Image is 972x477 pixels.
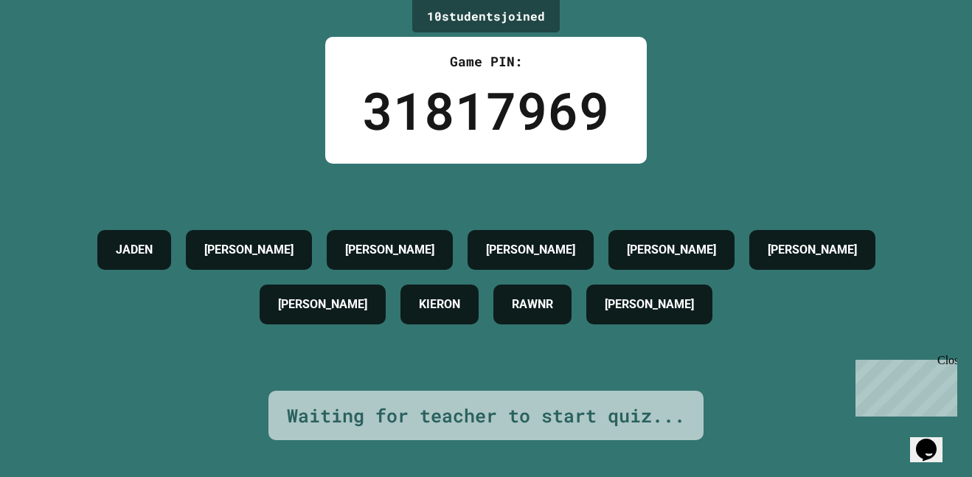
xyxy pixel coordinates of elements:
h4: [PERSON_NAME] [278,296,367,313]
div: Game PIN: [362,52,610,72]
iframe: chat widget [850,354,957,417]
iframe: chat widget [910,418,957,462]
div: 31817969 [362,72,610,149]
h4: [PERSON_NAME] [345,241,434,259]
h4: [PERSON_NAME] [204,241,294,259]
h4: [PERSON_NAME] [627,241,716,259]
h4: [PERSON_NAME] [768,241,857,259]
div: Chat with us now!Close [6,6,102,94]
div: Waiting for teacher to start quiz... [287,402,685,430]
h4: RAWNR [512,296,553,313]
h4: [PERSON_NAME] [605,296,694,313]
h4: JADEN [116,241,153,259]
h4: KIERON [419,296,460,313]
h4: [PERSON_NAME] [486,241,575,259]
